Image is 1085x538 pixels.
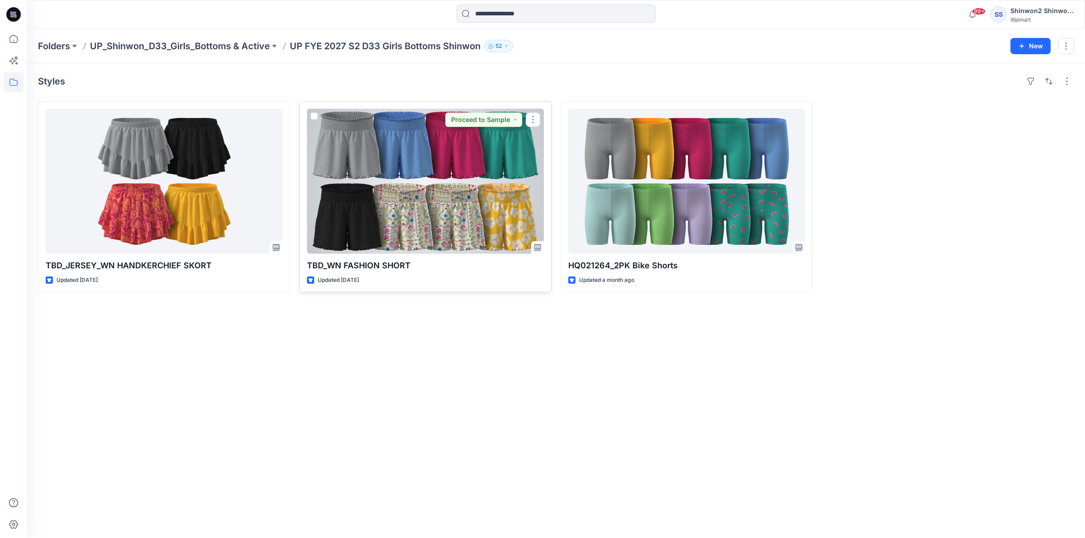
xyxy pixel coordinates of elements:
p: HQ021264_2PK Bike Shorts [568,259,805,272]
a: HQ021264_2PK Bike Shorts [568,109,805,254]
p: Updated [DATE] [57,276,98,285]
a: Folders [38,40,70,52]
a: TBD_JERSEY_WN HANDKERCHIEF SKORT [46,109,283,254]
p: TBD_JERSEY_WN HANDKERCHIEF SKORT [46,259,283,272]
p: 52 [495,41,502,51]
div: Shinwon2 Shinwon2 [1010,5,1074,16]
h4: Styles [38,76,65,87]
p: Updated a month ago [579,276,634,285]
a: TBD_WN FASHION SHORT [307,109,544,254]
button: New [1010,38,1051,54]
a: UP_Shinwon_D33_Girls_Bottoms & Active [90,40,270,52]
p: Updated [DATE] [318,276,359,285]
p: UP FYE 2027 S2 D33 Girls Bottoms Shinwon [290,40,481,52]
span: 99+ [972,8,986,15]
div: Walmart [1010,16,1074,23]
button: 52 [484,40,513,52]
div: SS [991,6,1007,23]
p: TBD_WN FASHION SHORT [307,259,544,272]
